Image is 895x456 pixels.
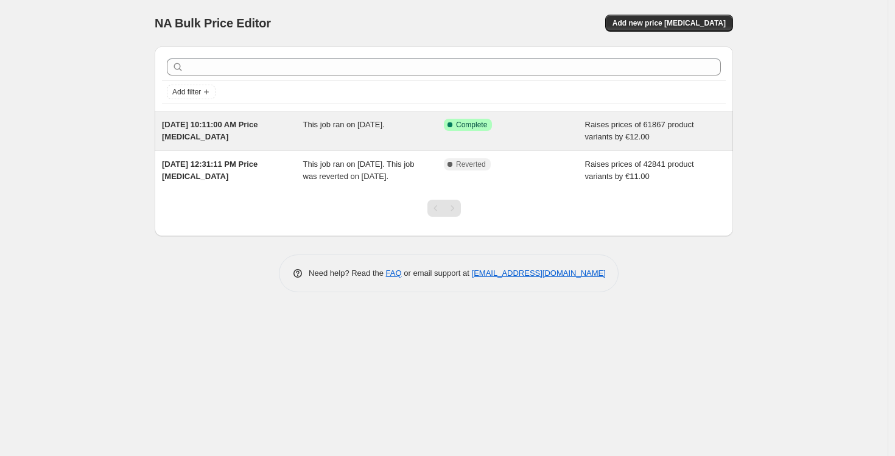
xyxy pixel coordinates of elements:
button: Add new price [MEDICAL_DATA] [605,15,733,32]
span: Reverted [456,160,486,169]
span: Raises prices of 42841 product variants by €11.00 [585,160,694,181]
a: [EMAIL_ADDRESS][DOMAIN_NAME] [472,268,606,278]
button: Add filter [167,85,216,99]
span: Raises prices of 61867 product variants by €12.00 [585,120,694,141]
span: Add filter [172,87,201,97]
span: or email support at [402,268,472,278]
span: Complete [456,120,487,130]
span: [DATE] 12:31:11 PM Price [MEDICAL_DATA] [162,160,258,181]
nav: Pagination [427,200,461,217]
span: This job ran on [DATE]. This job was reverted on [DATE]. [303,160,415,181]
span: [DATE] 10:11:00 AM Price [MEDICAL_DATA] [162,120,258,141]
span: NA Bulk Price Editor [155,16,271,30]
a: FAQ [386,268,402,278]
span: Need help? Read the [309,268,386,278]
span: This job ran on [DATE]. [303,120,385,129]
span: Add new price [MEDICAL_DATA] [612,18,726,28]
